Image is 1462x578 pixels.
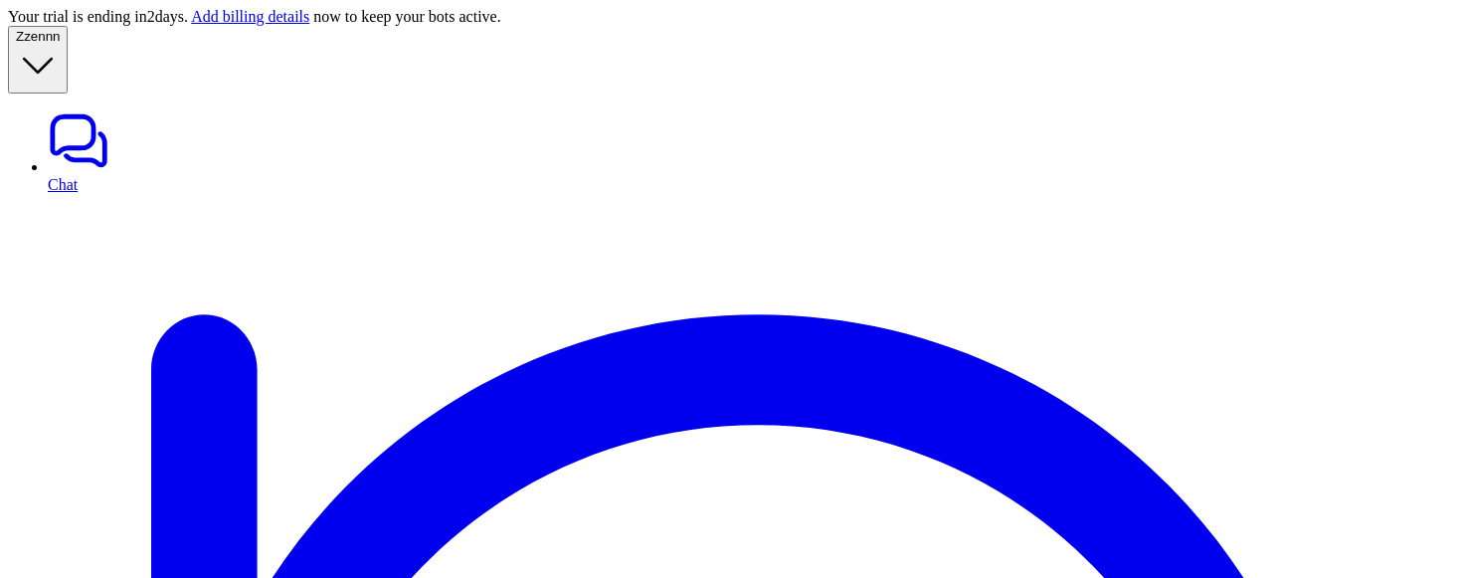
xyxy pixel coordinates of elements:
span: Z [16,29,24,44]
button: Zzennn [8,26,68,94]
a: Add billing details [191,8,309,25]
div: Your trial is ending in 2 days. now to keep your bots active. [8,8,1454,26]
a: Chat [48,109,1454,193]
span: zennn [24,29,60,44]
